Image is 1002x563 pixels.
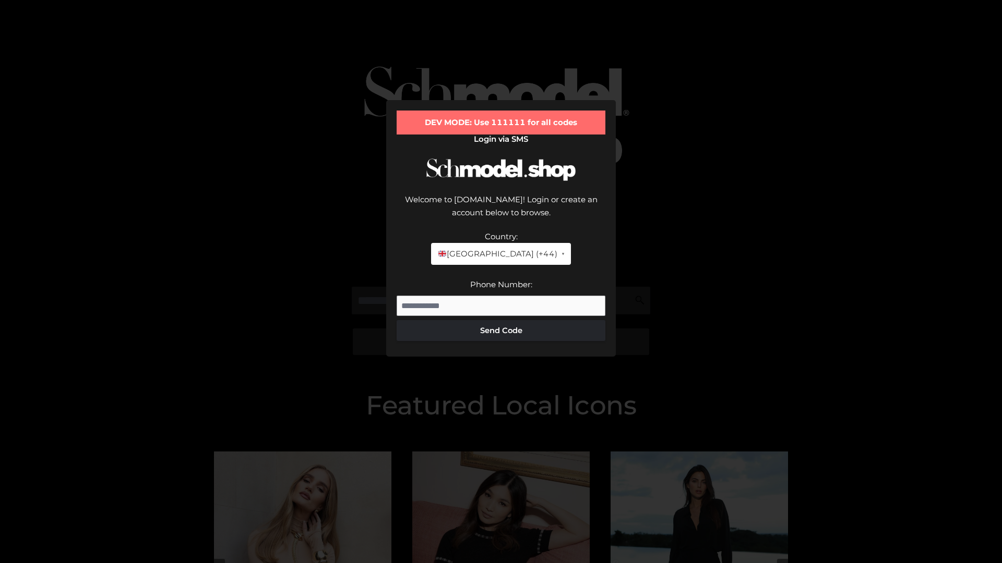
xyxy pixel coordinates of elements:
div: DEV MODE: Use 111111 for all codes [397,111,605,134]
button: Send Code [397,320,605,341]
label: Phone Number: [470,279,532,289]
div: Welcome to [DOMAIN_NAME]! Login or create an account below to browse. [397,193,605,230]
img: Schmodel Logo [423,149,579,190]
h2: Login via SMS [397,134,605,144]
label: Country: [485,231,518,241]
img: 🇬🇧 [438,250,446,258]
span: [GEOGRAPHIC_DATA] (+44) [437,247,557,261]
